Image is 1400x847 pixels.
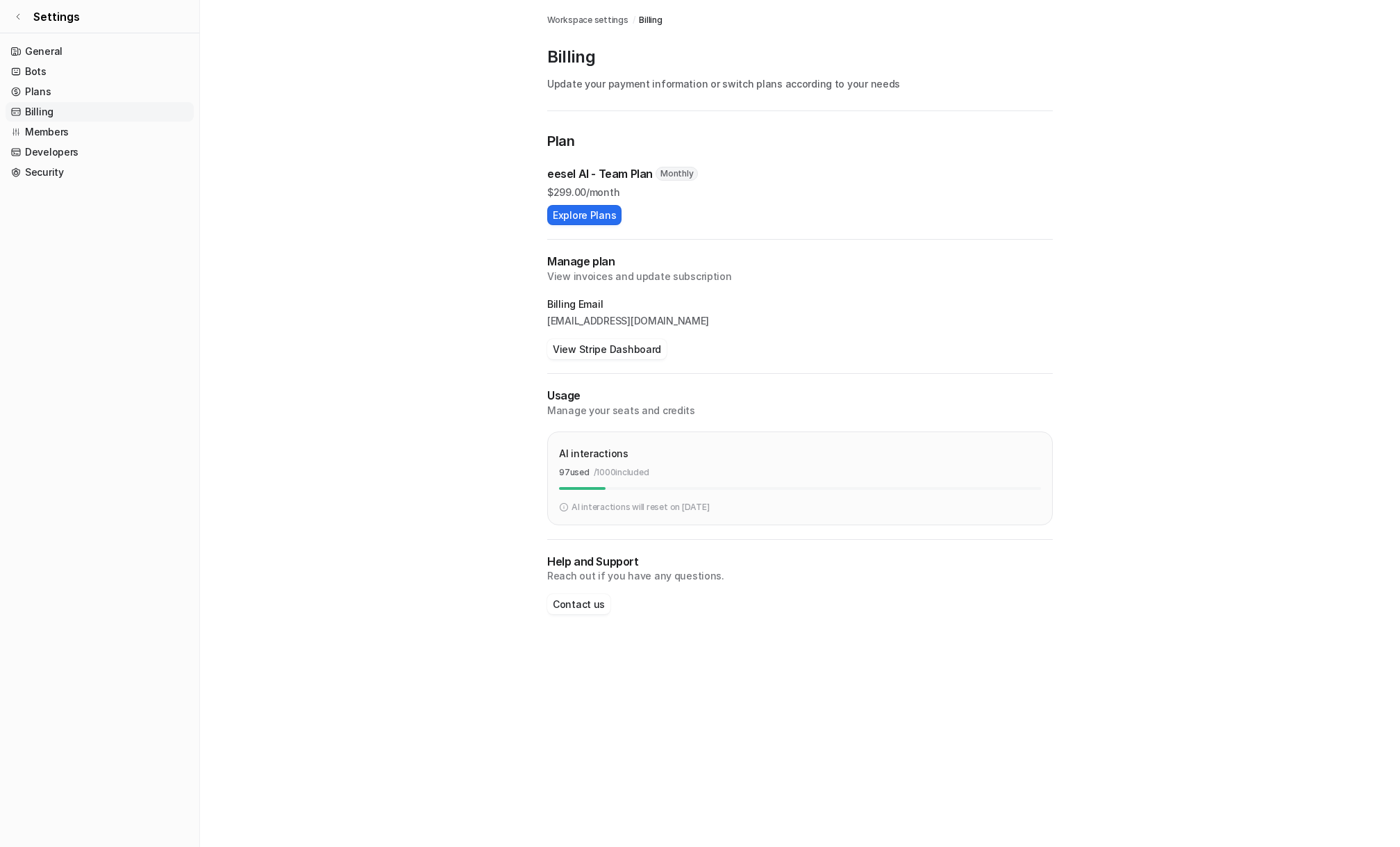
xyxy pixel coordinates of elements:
p: Billing [547,46,1053,68]
p: Manage your seats and credits [547,404,1053,418]
p: AI interactions will reset on [DATE] [572,501,709,513]
p: $ 299.00/month [547,185,1053,199]
p: View invoices and update subscription [547,270,1053,283]
a: General [6,42,194,61]
a: Billing [6,102,194,122]
p: eesel AI - Team Plan [547,165,653,182]
button: Explore Plans [547,205,622,225]
span: Monthly [656,167,698,181]
p: Billing Email [547,297,1053,311]
p: AI interactions [559,446,628,461]
a: Bots [6,62,194,81]
span: / [633,14,635,26]
a: Members [6,122,194,142]
span: Settings [33,8,80,25]
a: Plans [6,82,194,101]
a: Billing [639,14,662,26]
a: Developers [6,142,194,162]
p: Usage [547,388,1053,404]
button: View Stripe Dashboard [547,339,667,359]
p: / 1000 included [594,466,649,479]
p: Update your payment information or switch plans according to your needs [547,76,1053,91]
a: Workspace settings [547,14,628,26]
p: Reach out if you have any questions. [547,569,1053,583]
a: Security [6,163,194,182]
p: 97 used [559,466,590,479]
p: Help and Support [547,554,1053,570]
h2: Manage plan [547,254,1053,270]
p: [EMAIL_ADDRESS][DOMAIN_NAME] [547,314,1053,328]
button: Contact us [547,594,610,614]
p: Plan [547,131,1053,154]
